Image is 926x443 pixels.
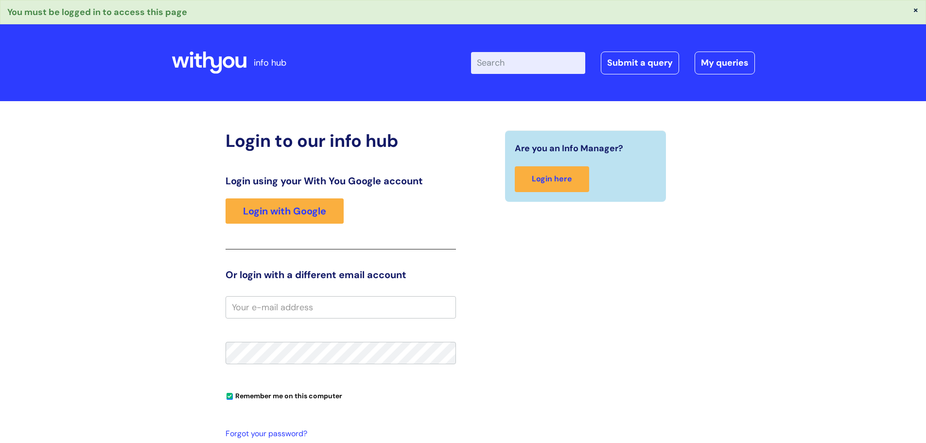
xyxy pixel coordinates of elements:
[226,390,342,400] label: Remember me on this computer
[254,55,286,71] p: info hub
[227,393,233,400] input: Remember me on this computer
[226,269,456,281] h3: Or login with a different email account
[226,175,456,187] h3: Login using your With You Google account
[226,388,456,403] div: You can uncheck this option if you're logging in from a shared device
[601,52,679,74] a: Submit a query
[913,5,919,14] button: ×
[226,198,344,224] a: Login with Google
[515,166,589,192] a: Login here
[226,296,456,319] input: Your e-mail address
[226,130,456,151] h2: Login to our info hub
[226,427,451,441] a: Forgot your password?
[471,52,585,73] input: Search
[515,141,623,156] span: Are you an Info Manager?
[695,52,755,74] a: My queries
